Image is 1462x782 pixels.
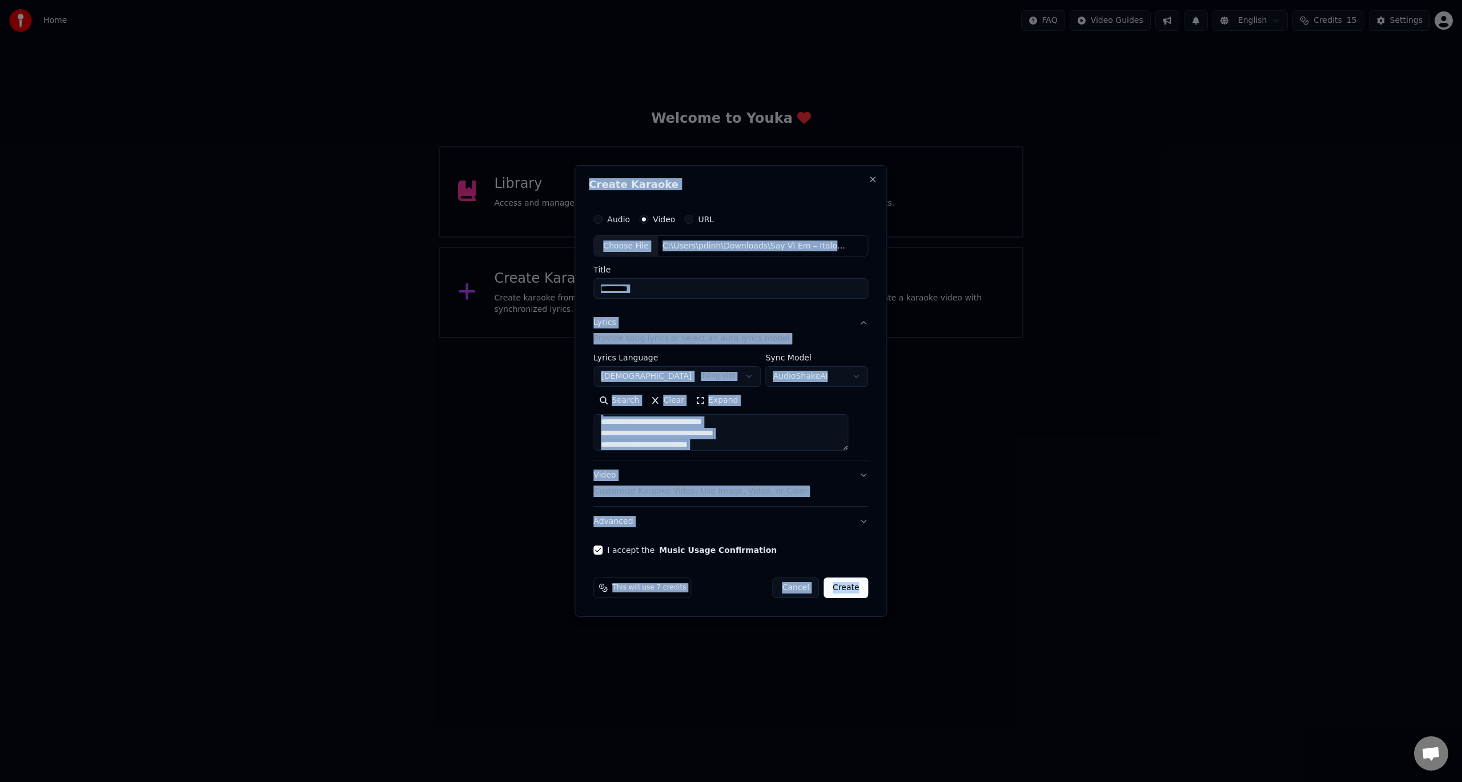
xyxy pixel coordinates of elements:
[607,546,777,554] label: I accept the
[658,240,852,252] div: C:\Users\pdinh\Downloads\Say Vì Em – Italo Disco _ Cảm xúc say mê, đắm chìm trong [PERSON_NAME].mp4
[612,583,686,592] span: This will use 7 credits
[659,546,777,554] button: I accept the
[589,179,873,190] h2: Create Karaoke
[653,215,675,223] label: Video
[766,354,869,362] label: Sync Model
[593,334,789,345] p: Provide song lyrics or select an auto lyrics model
[593,266,868,274] label: Title
[773,578,819,598] button: Cancel
[690,392,744,410] button: Expand
[645,392,690,410] button: Clear
[593,308,868,354] button: LyricsProvide song lyrics or select an auto lyrics model
[593,318,616,329] div: Lyrics
[593,461,868,507] button: VideoCustomize Karaoke Video: Use Image, Video, or Color
[594,236,658,256] div: Choose File
[824,578,869,598] button: Create
[593,392,645,410] button: Search
[593,354,761,362] label: Lyrics Language
[607,215,630,223] label: Audio
[593,507,868,536] button: Advanced
[593,354,868,460] div: LyricsProvide song lyrics or select an auto lyrics model
[593,470,807,498] div: Video
[593,486,807,497] p: Customize Karaoke Video: Use Image, Video, or Color
[698,215,714,223] label: URL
